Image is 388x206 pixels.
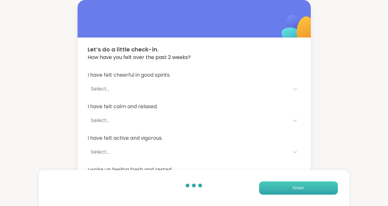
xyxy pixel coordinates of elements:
span: I have felt cheerful in good spirits. [88,71,301,79]
div: Select... [91,85,286,93]
span: How have you felt over the past 2 weeks? [88,54,301,61]
button: Finish [259,181,338,195]
span: Let’s do a little check-in. [88,45,301,54]
span: Finish [293,185,304,191]
span: I have felt calm and relaxed. [88,103,301,110]
span: I have felt active and vigorous. [88,134,301,142]
span: I woke up feeling fresh and rested. [88,166,301,174]
div: Select... [91,148,286,156]
div: Select... [91,117,286,124]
